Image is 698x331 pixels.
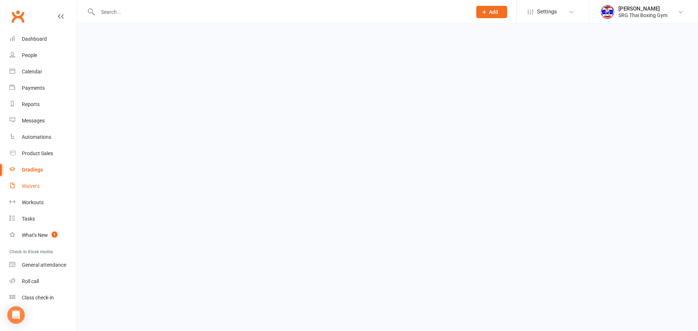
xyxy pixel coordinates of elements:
[476,6,507,18] button: Add
[96,7,467,17] input: Search...
[22,232,48,238] div: What's New
[22,118,45,124] div: Messages
[22,278,39,284] div: Roll call
[618,5,667,12] div: [PERSON_NAME]
[9,194,77,211] a: Workouts
[9,162,77,178] a: Gradings
[9,145,77,162] a: Product Sales
[22,199,44,205] div: Workouts
[22,167,43,173] div: Gradings
[9,178,77,194] a: Waivers
[600,5,615,19] img: thumb_image1718682644.png
[22,36,47,42] div: Dashboard
[9,290,77,306] a: Class kiosk mode
[9,7,27,25] a: Clubworx
[9,47,77,64] a: People
[489,9,498,15] span: Add
[22,150,53,156] div: Product Sales
[9,31,77,47] a: Dashboard
[9,129,77,145] a: Automations
[22,52,37,58] div: People
[22,69,42,74] div: Calendar
[9,273,77,290] a: Roll call
[9,227,77,243] a: What's New1
[22,216,35,222] div: Tasks
[9,64,77,80] a: Calendar
[9,80,77,96] a: Payments
[22,295,54,300] div: Class check-in
[9,211,77,227] a: Tasks
[9,96,77,113] a: Reports
[22,85,45,91] div: Payments
[7,306,25,324] div: Open Intercom Messenger
[9,257,77,273] a: General attendance kiosk mode
[9,113,77,129] a: Messages
[22,101,40,107] div: Reports
[537,4,557,20] span: Settings
[22,183,40,189] div: Waivers
[22,262,66,268] div: General attendance
[22,134,51,140] div: Automations
[52,231,57,238] span: 1
[618,12,667,19] div: SRG Thai Boxing Gym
